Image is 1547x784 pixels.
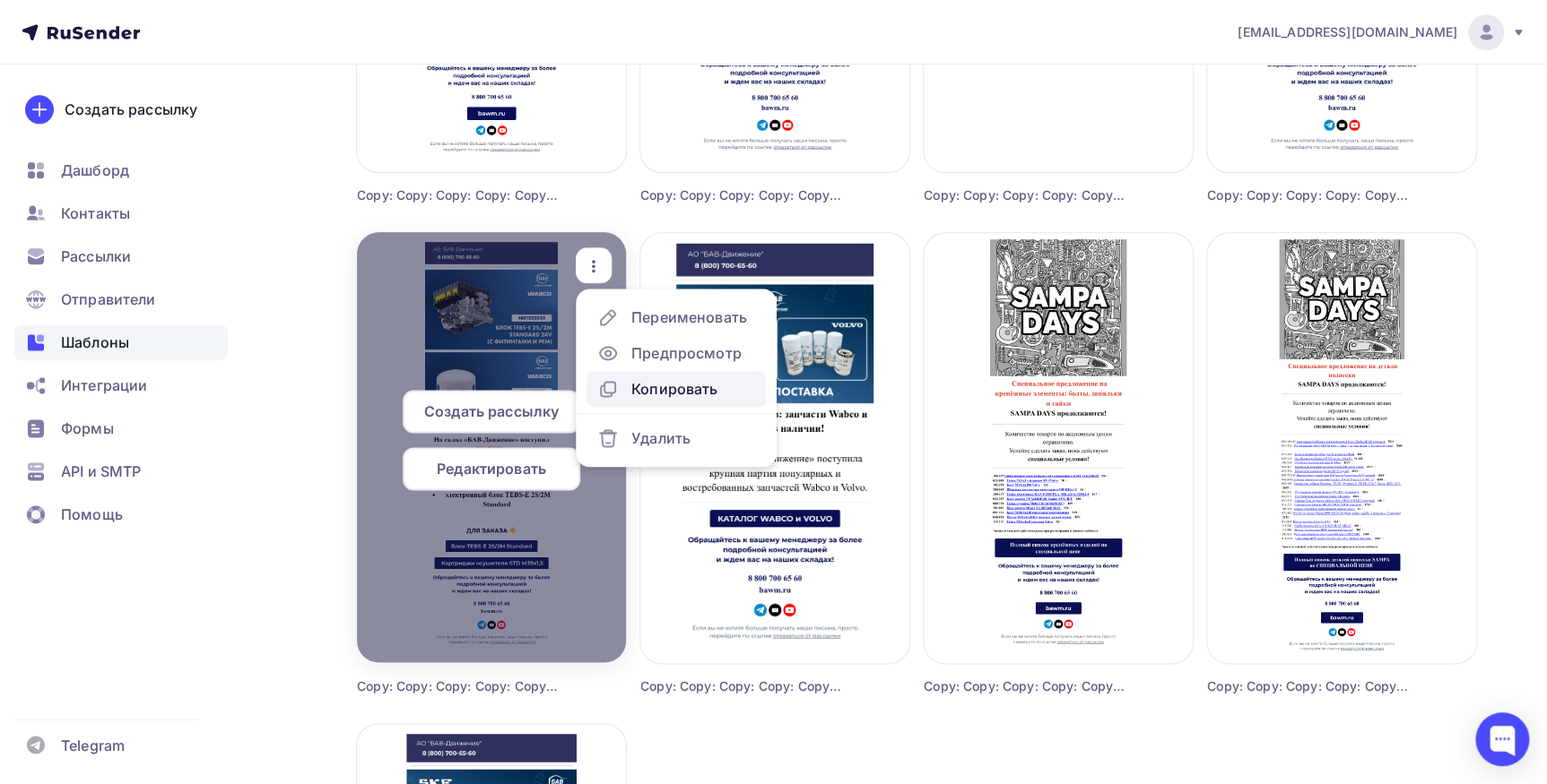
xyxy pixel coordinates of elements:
a: Шаблоны [14,324,228,360]
div: Copy: Copy: Copy: Copy: Copy: Copy: Copy: Copy: Copy: Copy: Copy: Copy: Copy: Copy: Copy: Copy: C... [924,186,1125,204]
div: Copy: Copy: Copy: Copy: Copy: Copy: Copy: Copy: Copy: Copy: Copy: Copy: Copy: Copy: Copy: Copy: C... [924,677,1125,695]
div: Copy: Copy: Copy: Copy: Copy: Copy: Copy: Copy: Copy: Copy: Copy: Copy: Copy: Copy: Copy: Copy: C... [640,186,842,204]
a: Дашборд [14,152,228,188]
div: Copy: Copy: Copy: Copy: Copy: Copy: Copy: Copy: Copy: Copy: Copy: Copy: Copy: Copy: Copy: Copy: C... [357,677,559,695]
a: Контакты [14,195,228,231]
div: Copy: Copy: Copy: Copy: Copy: Copy: Copy: Copy: Copy: Copy: Copy: Copy: Copy: Copy: Copy: Copy: C... [640,677,842,695]
div: Переименовать [631,306,747,328]
span: Интеграции [61,375,147,396]
div: Удалить [631,427,691,449]
span: Рассылки [61,246,131,267]
a: Отправители [14,281,228,317]
div: Copy: Copy: Copy: Copy: Copy: Copy: Copy: Copy: Copy: Copy: Copy: Copy: Copy: Copy: Copy: Copy: C... [357,186,559,204]
span: Telegram [61,734,125,755]
span: Редактировать [437,458,546,479]
span: Шаблоны [61,332,129,353]
a: [EMAIL_ADDRESS][DOMAIN_NAME] [1238,14,1525,50]
span: Контакты [61,202,130,224]
span: Формы [61,418,114,439]
span: Создать рассылку [424,401,559,422]
span: Дашборд [61,159,129,181]
span: Помощь [61,504,123,525]
a: Формы [14,410,228,446]
div: Копировать [631,378,717,400]
span: Отправители [61,289,156,310]
span: [EMAIL_ADDRESS][DOMAIN_NAME] [1238,23,1457,41]
a: Рассылки [14,238,228,274]
div: Copy: Copy: Copy: Copy: Copy: Copy: Copy: Copy: Copy: Copy: Copy: Copy: Copy: Copy: Copy: Copy: C... [1207,677,1409,695]
div: Предпросмотр [631,342,742,364]
div: Создать рассылку [65,99,197,120]
div: Copy: Copy: Copy: Copy: Copy: Copy: Copy: Copy: Copy: Copy: Copy: Copy: Copy: Copy: Copy: Copy: C... [1207,186,1409,204]
span: API и SMTP [61,461,141,482]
